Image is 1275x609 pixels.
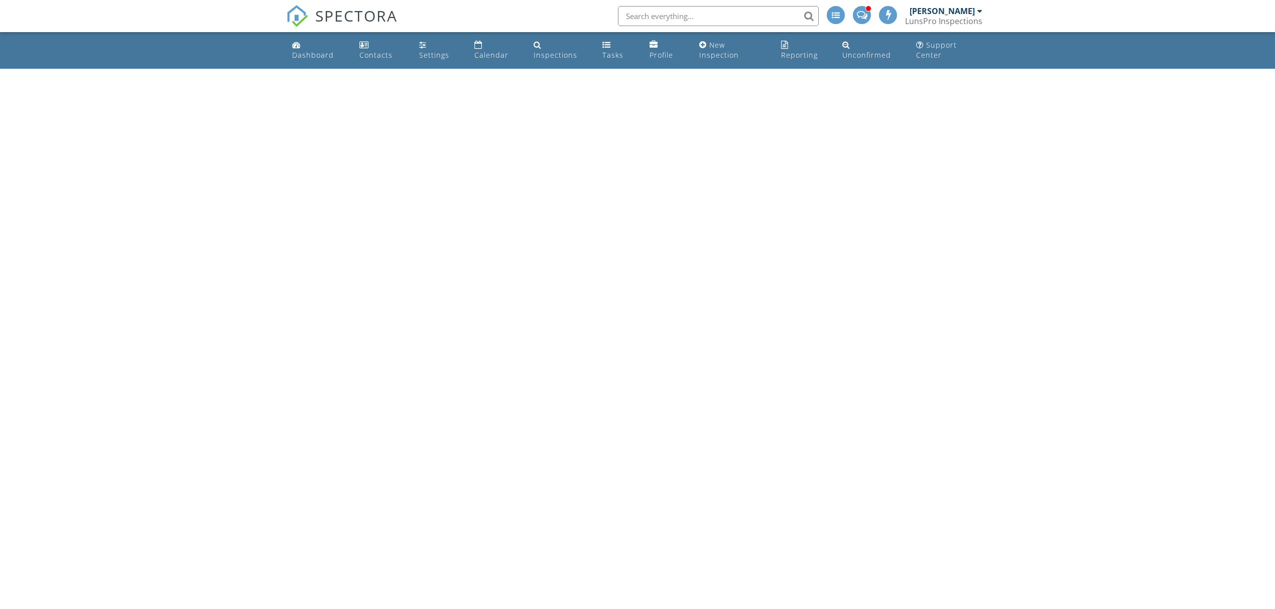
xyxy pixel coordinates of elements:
a: Calendar [470,36,522,65]
div: Profile [650,50,673,60]
img: The Best Home Inspection Software - Spectora [286,5,308,27]
div: Settings [419,50,449,60]
div: New Inspection [699,40,739,60]
span: SPECTORA [315,5,398,26]
div: Reporting [781,50,818,60]
a: Settings [415,36,462,65]
div: [PERSON_NAME] [910,6,975,16]
a: Tasks [598,36,637,65]
div: Unconfirmed [842,50,891,60]
a: Reporting [777,36,830,65]
div: Inspections [534,50,577,60]
a: Contacts [355,36,407,65]
a: New Inspection [695,36,769,65]
a: Profile [646,36,687,65]
div: Support Center [916,40,957,60]
a: Unconfirmed [838,36,904,65]
div: Contacts [359,50,393,60]
input: Search everything... [618,6,819,26]
div: Tasks [602,50,623,60]
a: Support Center [912,36,987,65]
div: Dashboard [292,50,334,60]
div: Calendar [474,50,508,60]
a: Dashboard [288,36,347,65]
a: Inspections [530,36,590,65]
a: SPECTORA [286,14,398,35]
div: LunsPro Inspections [905,16,982,26]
